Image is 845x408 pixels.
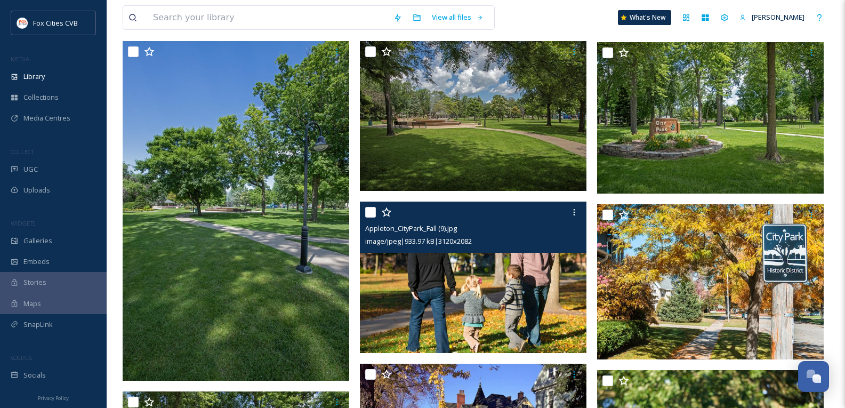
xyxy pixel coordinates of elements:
span: Embeds [23,257,50,267]
span: Appleton_CityPark_Fall (9).jpg [365,223,457,233]
span: COLLECT [11,148,34,156]
span: MEDIA [11,55,29,63]
span: WIDGETS [11,219,35,227]
a: Privacy Policy [38,391,69,404]
span: [PERSON_NAME] [752,12,804,22]
span: Uploads [23,185,50,195]
img: Appleton_CityPark_Fall (1).jpg [597,204,824,359]
span: Galleries [23,236,52,246]
img: images.png [17,18,28,28]
span: Privacy Policy [38,395,69,402]
button: Open Chat [798,361,829,392]
span: Library [23,71,45,82]
span: Socials [23,370,46,380]
a: What's New [618,10,671,25]
span: Media Centres [23,113,70,123]
a: View all files [426,7,489,28]
span: UGC [23,164,38,174]
img: Harry Houdini Photos (29).jpg [123,41,349,381]
span: Fox Cities CVB [33,18,78,28]
span: Collections [23,92,59,102]
span: Maps [23,299,41,309]
img: Appleton_CityPark_Fall (9).jpg [360,202,586,353]
a: [PERSON_NAME] [734,7,810,28]
span: SnapLink [23,319,53,330]
span: image/jpeg | 933.97 kB | 3120 x 2082 [365,236,472,246]
img: Harry Houdini Photos (27).jpg [597,42,824,194]
span: Stories [23,277,46,287]
img: Harry Houdini Photos (28).jpg [360,41,586,191]
input: Search your library [148,6,388,29]
span: SOCIALS [11,354,32,362]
